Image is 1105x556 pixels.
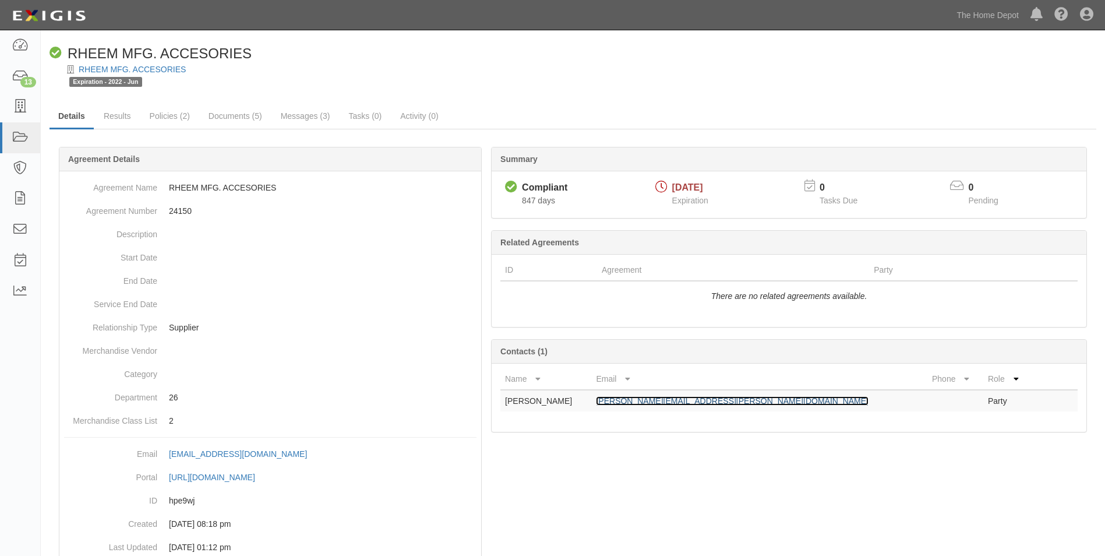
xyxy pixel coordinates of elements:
dt: Department [64,386,157,403]
a: Policies (2) [141,104,199,128]
dd: hpe9wj [64,489,476,512]
dt: Merchandise Vendor [64,339,157,357]
a: [PERSON_NAME][EMAIL_ADDRESS][PERSON_NAME][DOMAIN_NAME] [596,396,869,406]
dt: Service End Date [64,293,157,310]
span: Since 06/15/2023 [522,196,555,205]
th: ID [500,259,597,281]
b: Related Agreements [500,238,579,247]
td: [PERSON_NAME] [500,390,591,411]
span: [DATE] [672,182,703,192]
i: Help Center - Complianz [1054,8,1068,22]
th: Name [500,368,591,390]
span: Expiration - 2022 - Jun [69,77,142,87]
dt: Start Date [64,246,157,263]
i: There are no related agreements available. [711,291,867,301]
th: Agreement [597,259,869,281]
a: RHEEM MFG. ACCESORIES [79,65,186,74]
span: Expiration [672,196,708,205]
dt: Relationship Type [64,316,157,333]
a: Tasks (0) [340,104,390,128]
a: Activity (0) [391,104,447,128]
a: Messages (3) [272,104,339,128]
div: 13 [20,77,36,87]
b: Agreement Details [68,154,140,164]
a: Documents (5) [200,104,271,128]
div: Compliant [522,181,567,195]
div: [EMAIL_ADDRESS][DOMAIN_NAME] [169,448,307,460]
dt: End Date [64,269,157,287]
b: Summary [500,154,538,164]
span: Tasks Due [820,196,857,205]
dt: Portal [64,466,157,483]
dt: Created [64,512,157,530]
img: logo-5460c22ac91f19d4615b14bd174203de0afe785f0fc80cf4dbbc73dc1793850b.png [9,5,89,26]
a: Details [50,104,94,129]
dt: Merchandise Class List [64,409,157,427]
dd: RHEEM MFG. ACCESORIES [64,176,476,199]
dd: [DATE] 08:18 pm [64,512,476,536]
i: Compliant [505,181,517,193]
th: Email [591,368,927,390]
b: Contacts (1) [500,347,548,356]
p: 2 [169,415,476,427]
div: RHEEM MFG. ACCESORIES [50,44,252,64]
th: Phone [927,368,983,390]
a: Results [95,104,140,128]
p: 0 [969,181,1013,195]
dt: Category [64,363,157,380]
th: Party [869,259,1026,281]
dd: 24150 [64,199,476,223]
a: [EMAIL_ADDRESS][DOMAIN_NAME] [169,449,320,459]
span: RHEEM MFG. ACCESORIES [68,45,252,61]
dt: Description [64,223,157,240]
a: [URL][DOMAIN_NAME] [169,473,268,482]
th: Role [983,368,1031,390]
dt: Last Updated [64,536,157,553]
td: Party [983,390,1031,411]
i: Compliant [50,47,62,59]
dt: Email [64,442,157,460]
span: Pending [969,196,998,205]
dd: Supplier [64,316,476,339]
dt: Agreement Name [64,176,157,193]
a: The Home Depot [951,3,1025,27]
dt: Agreement Number [64,199,157,217]
p: 26 [169,392,476,403]
dt: ID [64,489,157,506]
p: 0 [820,181,872,195]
